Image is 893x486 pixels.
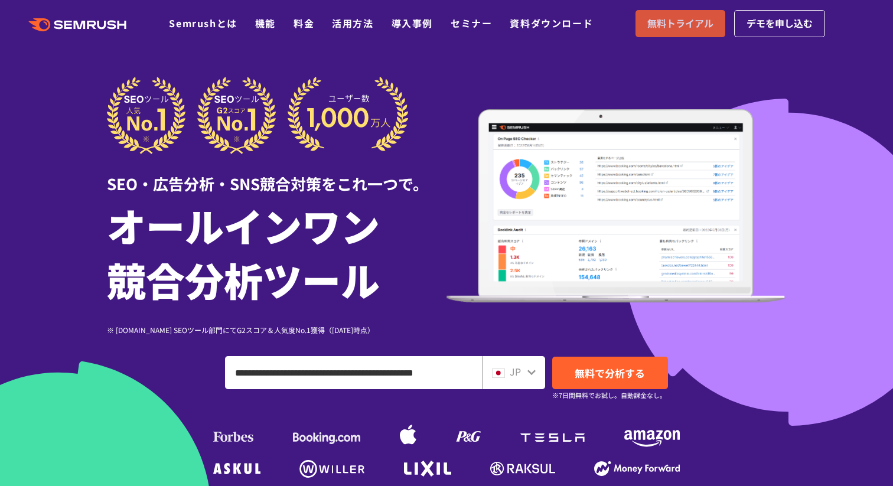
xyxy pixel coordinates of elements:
[734,10,825,37] a: デモを申し込む
[107,324,446,335] div: ※ [DOMAIN_NAME] SEOツール部門にてG2スコア＆人気度No.1獲得（[DATE]時点）
[451,16,492,30] a: セミナー
[226,357,481,389] input: ドメイン、キーワードまたはURLを入力してください
[107,198,446,306] h1: オールインワン 競合分析ツール
[647,16,713,31] span: 無料トライアル
[294,16,314,30] a: 料金
[747,16,813,31] span: デモを申し込む
[635,10,725,37] a: 無料トライアル
[332,16,373,30] a: 活用方法
[392,16,433,30] a: 導入事例
[107,154,446,195] div: SEO・広告分析・SNS競合対策をこれ一つで。
[575,366,645,380] span: 無料で分析する
[510,16,593,30] a: 資料ダウンロード
[255,16,276,30] a: 機能
[169,16,237,30] a: Semrushとは
[552,390,666,401] small: ※7日間無料でお試し。自動課金なし。
[552,357,668,389] a: 無料で分析する
[510,364,521,379] span: JP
